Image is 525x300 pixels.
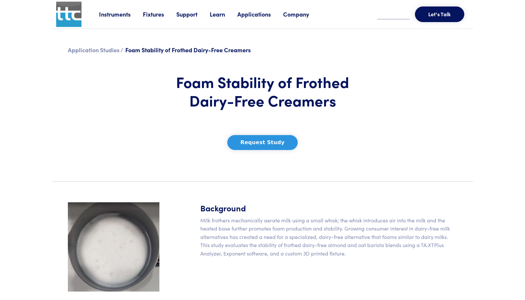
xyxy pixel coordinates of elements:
h5: Background [200,202,457,214]
a: Learn [210,10,237,18]
a: Applications [237,10,283,18]
a: Support [176,10,210,18]
button: Let's Talk [415,6,464,22]
button: Request Study [227,135,298,150]
a: Fixtures [143,10,176,18]
a: Company [283,10,321,18]
h1: Foam Stability of Frothed Dairy-Free Creamers [167,72,358,110]
img: ttc_logo_1x1_v1.0.png [56,2,81,27]
a: Instruments [99,10,143,18]
p: Milk frothers mechanically aerate milk using a small whisk; the whisk introduces air into the mil... [200,216,457,258]
a: Application Studies / [68,46,123,54]
span: Foam Stability of Frothed Dairy-Free Creamers [125,46,251,54]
